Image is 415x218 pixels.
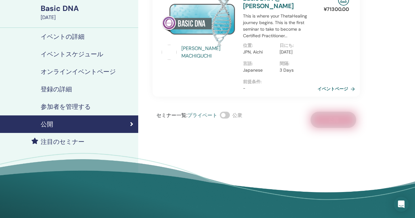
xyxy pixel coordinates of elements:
[232,112,242,119] span: 公衆
[41,3,134,14] div: Basic DNA
[280,49,313,55] p: [DATE]
[317,84,357,94] a: イベントページ
[324,6,349,13] p: ¥ 71300.00
[280,42,313,49] p: 日にち :
[181,45,236,60] a: [PERSON_NAME] MACHIGUCHI
[41,68,116,75] h4: オンラインイベントページ
[394,197,409,212] div: Open Intercom Messenger
[243,85,316,92] p: -
[41,85,72,93] h4: 登録の詳細
[156,112,187,119] span: セミナー一覧 :
[243,60,276,67] p: 言語 :
[187,112,217,119] span: プライベート
[41,14,134,21] div: [DATE]
[243,13,316,39] p: This is where your ThetaHealing journey begins. This is the first seminar to take to become a Cer...
[41,120,53,128] h4: 公開
[243,49,276,55] p: JPN, Aichi
[280,60,313,67] p: 間隔 :
[41,138,84,145] h4: 注目のセミナー
[243,67,276,74] p: Japanese
[41,103,91,110] h4: 参加者を管理する
[243,42,276,49] p: 位置 :
[280,67,313,74] p: 3 Days
[243,79,316,85] p: 前提条件 :
[41,50,103,58] h4: イベントスケジュール
[41,33,84,40] h4: イベントの詳細
[37,3,138,21] a: Basic DNA[DATE]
